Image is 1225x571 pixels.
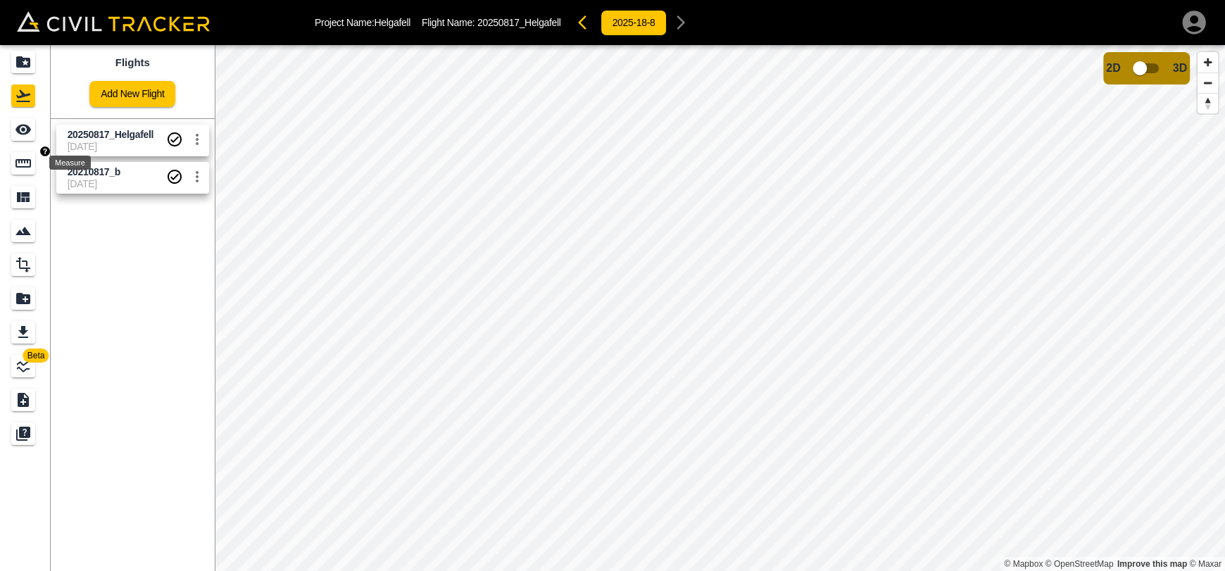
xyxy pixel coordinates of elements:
div: Measure [49,156,91,170]
a: Map feedback [1117,559,1187,569]
p: Flight Name: [422,17,561,28]
button: Zoom out [1198,73,1218,93]
span: 3D [1173,62,1187,75]
span: 2D [1106,62,1120,75]
a: Maxar [1189,559,1221,569]
canvas: Map [215,45,1225,571]
a: OpenStreetMap [1045,559,1114,569]
img: Civil Tracker [17,11,210,31]
button: Reset bearing to north [1198,93,1218,113]
p: Project Name: Helgafell [315,17,410,28]
button: 2025-18-8 [601,10,667,36]
a: Mapbox [1004,559,1043,569]
button: Zoom in [1198,52,1218,73]
span: 20250817_Helgafell [477,17,561,28]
